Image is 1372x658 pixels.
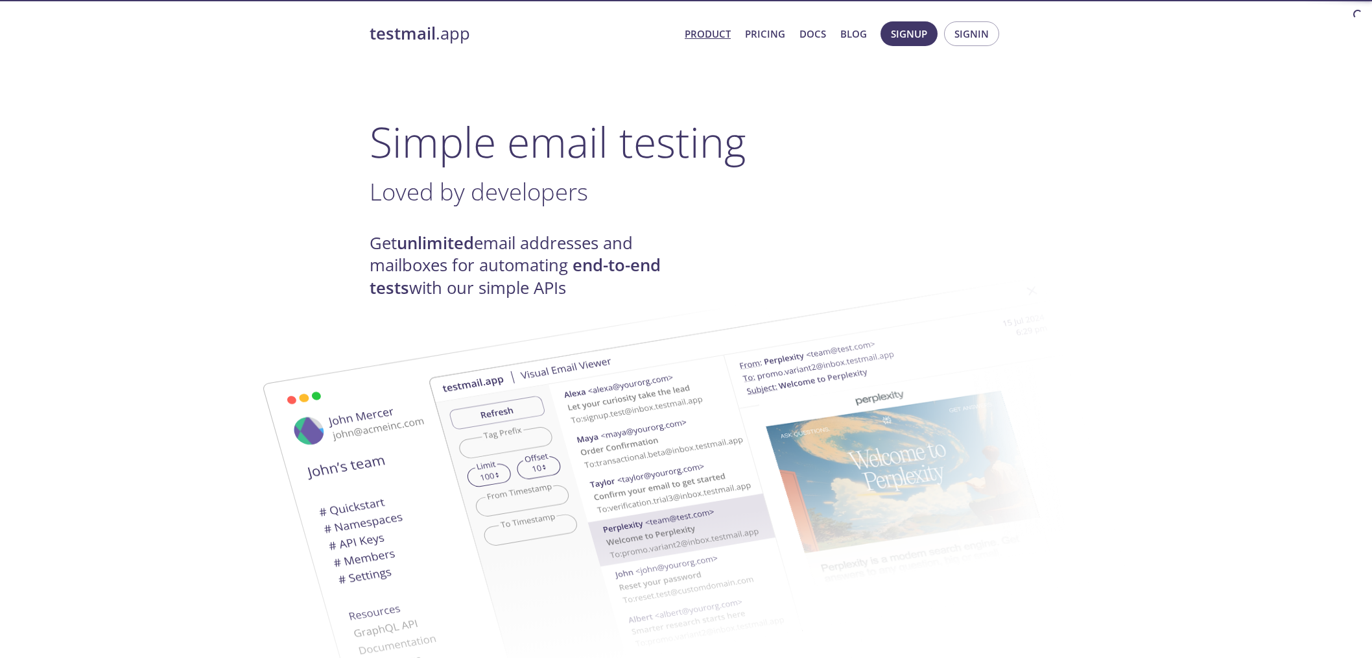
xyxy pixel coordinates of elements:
[370,254,661,299] strong: end-to-end tests
[370,175,588,208] span: Loved by developers
[944,21,999,46] button: Signin
[840,25,867,42] a: Blog
[397,232,474,254] strong: unlimited
[370,22,436,45] strong: testmail
[891,25,927,42] span: Signup
[954,25,989,42] span: Signin
[685,25,731,42] a: Product
[799,25,826,42] a: Docs
[745,25,785,42] a: Pricing
[370,23,674,45] a: testmail.app
[881,21,938,46] button: Signup
[370,117,1002,167] h1: Simple email testing
[370,232,686,299] h4: Get email addresses and mailboxes for automating with our simple APIs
